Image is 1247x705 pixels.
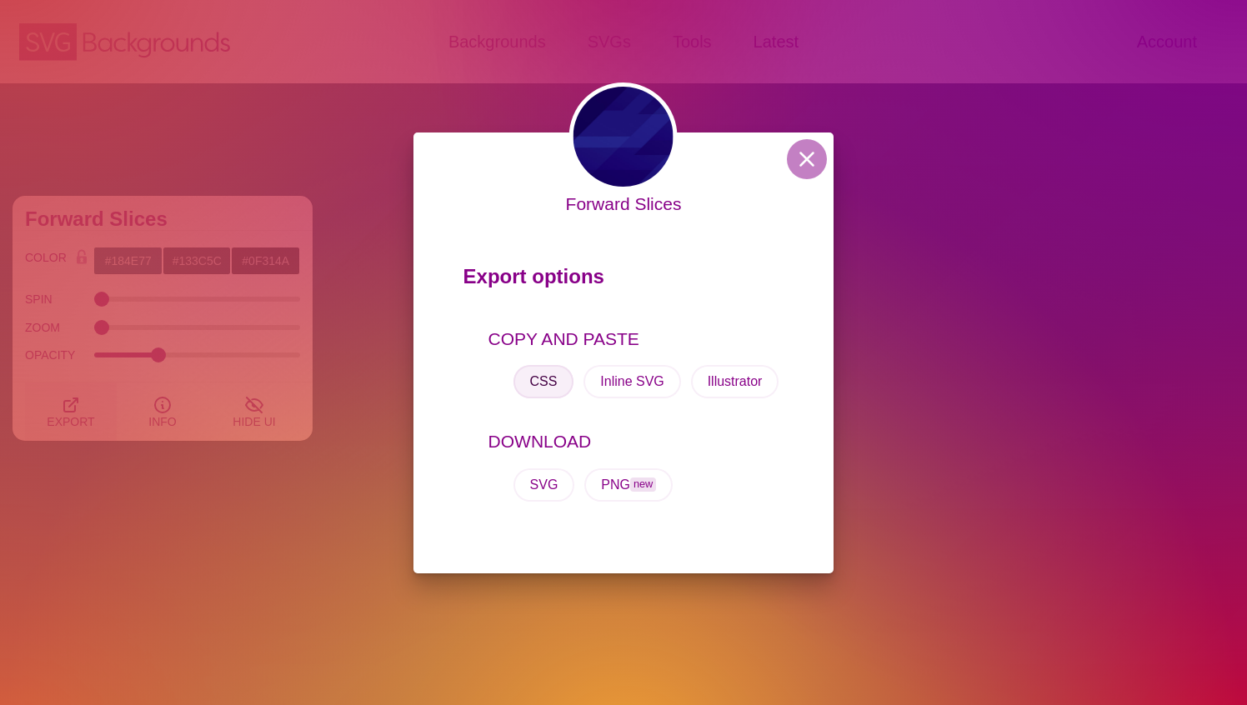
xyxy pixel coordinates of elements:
[513,468,575,502] button: SVG
[488,326,784,352] p: COPY AND PASTE
[569,82,678,191] img: blue abstract angled geometric background
[566,191,682,217] p: Forward Slices
[583,365,680,398] button: Inline SVG
[691,365,779,398] button: Illustrator
[463,257,784,304] p: Export options
[630,477,656,492] span: new
[584,468,673,502] button: PNGnew
[488,428,784,455] p: DOWNLOAD
[513,365,574,398] button: CSS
